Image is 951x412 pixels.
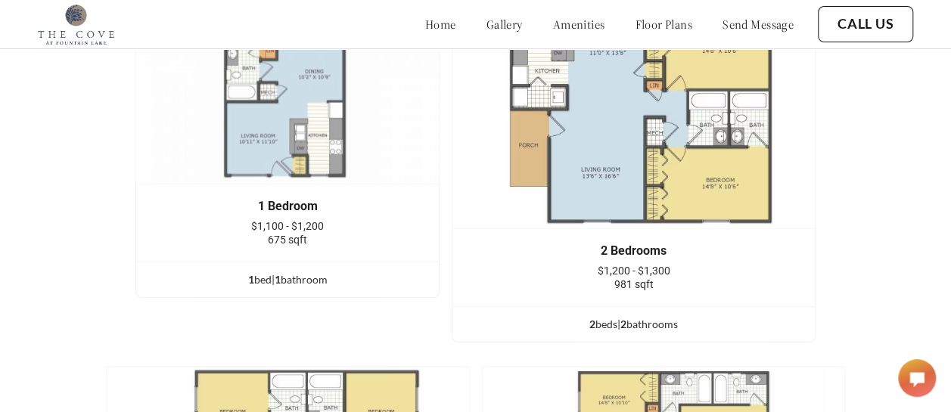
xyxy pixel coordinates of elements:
div: bed s | bathroom s [452,316,815,333]
span: $1,100 - $1,200 [251,220,324,232]
span: 981 sqft [614,278,654,290]
span: 1 [275,273,281,286]
span: $1,200 - $1,300 [598,265,670,277]
a: gallery [486,17,523,32]
span: 2 [620,318,626,330]
button: Call Us [818,6,913,42]
span: 2 [589,318,595,330]
div: 1 Bedroom [159,200,416,213]
span: 675 sqft [268,234,307,246]
span: 1 [248,273,254,286]
div: 2 Bedrooms [475,244,792,258]
a: home [425,17,456,32]
img: cove_at_fountain_lake_logo.png [38,4,114,45]
div: bed | bathroom [136,271,439,288]
a: amenities [553,17,605,32]
a: send message [723,17,794,32]
a: floor plans [635,17,692,32]
a: Call Us [838,16,894,33]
